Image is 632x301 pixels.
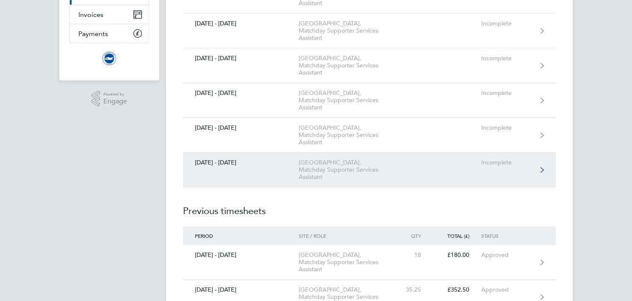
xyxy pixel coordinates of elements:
a: [DATE] - [DATE][GEOGRAPHIC_DATA], Matchday Supporter Services AssistantIncomplete [183,153,556,187]
div: [DATE] - [DATE] [183,55,299,62]
a: [DATE] - [DATE][GEOGRAPHIC_DATA], Matchday Supporter Services Assistant18£180.00Approved [183,245,556,280]
div: 35.25 [396,286,433,293]
div: [GEOGRAPHIC_DATA], Matchday Supporter Services Assistant [299,55,396,76]
div: Incomplete [481,159,533,166]
div: Approved [481,251,533,259]
a: Powered byEngage [91,91,128,107]
span: Invoices [78,11,103,19]
div: £352.50 [433,286,481,293]
div: [DATE] - [DATE] [183,89,299,97]
div: [GEOGRAPHIC_DATA], Matchday Supporter Services Assistant [299,124,396,146]
div: Approved [481,286,533,293]
div: Qty [396,233,433,239]
div: £180.00 [433,251,481,259]
div: Total (£) [433,233,481,239]
div: [DATE] - [DATE] [183,251,299,259]
div: [DATE] - [DATE] [183,286,299,293]
div: Site / Role [299,233,396,239]
a: [DATE] - [DATE][GEOGRAPHIC_DATA], Matchday Supporter Services AssistantIncomplete [183,48,556,83]
div: [GEOGRAPHIC_DATA], Matchday Supporter Services Assistant [299,89,396,111]
span: Period [195,232,213,239]
div: Incomplete [481,124,533,131]
div: [GEOGRAPHIC_DATA], Matchday Supporter Services Assistant [299,251,396,273]
div: [GEOGRAPHIC_DATA], Matchday Supporter Services Assistant [299,159,396,181]
a: Go to home page [69,52,149,65]
span: Payments [78,30,108,38]
span: Engage [103,98,127,105]
a: Payments [70,24,149,43]
a: [DATE] - [DATE][GEOGRAPHIC_DATA], Matchday Supporter Services AssistantIncomplete [183,14,556,48]
a: Invoices [70,5,149,24]
div: [GEOGRAPHIC_DATA], Matchday Supporter Services Assistant [299,20,396,42]
div: Incomplete [481,89,533,97]
img: brightonandhovealbion-logo-retina.png [103,52,116,65]
a: [DATE] - [DATE][GEOGRAPHIC_DATA], Matchday Supporter Services AssistantIncomplete [183,83,556,118]
span: Powered by [103,91,127,98]
div: Status [481,233,533,239]
div: Incomplete [481,20,533,27]
div: [DATE] - [DATE] [183,20,299,27]
h2: Previous timesheets [183,187,556,226]
div: [DATE] - [DATE] [183,159,299,166]
div: 18 [396,251,433,259]
div: [DATE] - [DATE] [183,124,299,131]
div: Incomplete [481,55,533,62]
a: [DATE] - [DATE][GEOGRAPHIC_DATA], Matchday Supporter Services AssistantIncomplete [183,118,556,153]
